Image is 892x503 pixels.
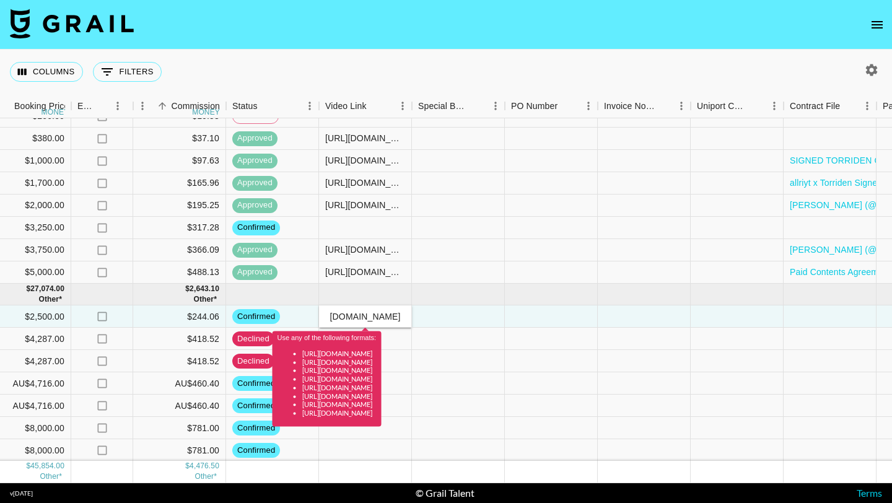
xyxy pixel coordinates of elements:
div: PO Number [511,94,557,118]
button: Menu [108,97,127,115]
button: open drawer [865,12,890,37]
li: [URL][DOMAIN_NAME] [302,357,377,366]
button: Sort [469,97,486,115]
div: $97.63 [133,150,226,172]
div: Uniport Contact Email [697,94,748,118]
span: declined [232,333,274,345]
div: Invoice Notes [598,94,691,118]
div: AU$460.40 [133,395,226,417]
img: Grail Talent [10,9,134,38]
span: declined [232,356,274,367]
div: $418.52 [133,350,226,372]
div: Video Link [325,94,367,118]
div: Contract File [784,94,877,118]
button: Sort [258,97,275,115]
div: 2,643.10 [190,284,219,294]
div: $781.00 [133,417,226,439]
span: AU$ 920.80 [193,295,217,304]
span: confirmed [232,378,280,390]
div: $244.06 [133,305,226,328]
li: [URL][DOMAIN_NAME] [302,366,377,375]
div: $37.10 [133,128,226,150]
span: approved [232,199,278,211]
a: Terms [857,487,882,499]
button: Sort [95,97,112,115]
div: $ [185,284,190,294]
button: Sort [748,97,765,115]
div: Video Link [319,94,412,118]
div: $418.52 [133,328,226,350]
div: $ [26,461,30,472]
div: https://www.instagram.com/p/DMYkRM_Ry0X/ [325,154,405,167]
div: $ [185,461,190,472]
span: confirmed [232,422,280,434]
button: Show filters [93,62,162,82]
div: https://www.tiktok.com/@allriyt/video/7527344612793388301?_r=1&_t=ZN-8y3NHTPtPVu [325,243,405,256]
div: Commission [171,94,220,118]
div: $366.09 [133,239,226,261]
span: confirmed [232,222,280,234]
button: Sort [557,97,575,115]
div: https://www.tiktok.com/@allriyt/video/7530007905815301389 [325,266,405,278]
span: AU$ 9,432.00 [40,473,62,481]
div: Expenses: Remove Commission? [77,94,95,118]
li: [URL][DOMAIN_NAME] [302,400,377,409]
div: $317.28 [133,217,226,239]
div: $195.25 [133,195,226,217]
div: 4,476.50 [190,461,219,472]
span: confirmed [232,445,280,457]
div: Status [226,94,319,118]
div: v [DATE] [10,489,33,497]
button: Sort [367,97,384,115]
div: money [192,108,220,116]
div: $165.96 [133,172,226,195]
span: approved [232,133,278,144]
div: Special Booking Type [412,94,505,118]
div: Special Booking Type [418,94,469,118]
div: Uniport Contact Email [691,94,784,118]
button: Menu [579,97,598,115]
button: Menu [133,97,152,115]
button: Select columns [10,62,83,82]
div: PO Number [505,94,598,118]
div: Booking Price [14,94,69,118]
span: approved [232,244,278,256]
li: [URL][DOMAIN_NAME] [302,409,377,418]
button: Sort [655,97,672,115]
li: [URL][DOMAIN_NAME] [302,375,377,383]
div: Contract File [790,94,840,118]
div: Invoice Notes [604,94,655,118]
button: Menu [858,97,877,115]
div: 27,074.00 [30,284,64,294]
div: Expenses: Remove Commission? [71,94,133,118]
button: Menu [300,97,319,115]
button: Menu [765,97,784,115]
span: confirmed [232,400,280,412]
span: approved [232,155,278,167]
div: https://www.tiktok.com/@allriyt/video/7532209587466947895?_r=1&_t=ZN-8yPgcM5Edeg [325,199,405,211]
div: money [42,108,69,116]
span: AU$ 9,432.00 [38,295,62,304]
div: AU$460.40 [133,372,226,395]
li: [URL][DOMAIN_NAME] [302,349,377,357]
span: AU$ 920.80 [195,473,217,481]
li: [URL][DOMAIN_NAME] [302,383,377,391]
span: approved [232,266,278,278]
span: confirmed [232,311,280,323]
button: Menu [393,97,412,115]
li: [URL][DOMAIN_NAME] [302,391,377,400]
div: Use any of the following formats: [278,334,377,418]
div: https://www.tiktok.com/@allriyt/video/7531146827391847694 [325,177,405,189]
div: $488.13 [133,261,226,284]
div: https://www.tiktok.com/@noabruser/video/7523748588539677983?_t=ZN-8xmsYj2Iumc&_r=1 [325,132,405,144]
span: approved [232,177,278,189]
button: Sort [840,97,857,115]
div: © Grail Talent [416,487,474,499]
div: $781.00 [133,439,226,461]
div: 45,854.00 [30,461,64,472]
button: Menu [672,97,691,115]
button: Sort [154,97,171,115]
button: Menu [486,97,505,115]
div: Status [232,94,258,118]
div: $ [26,284,30,294]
